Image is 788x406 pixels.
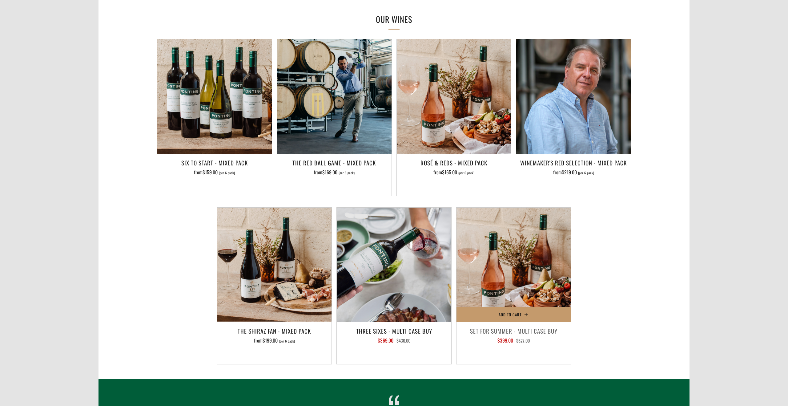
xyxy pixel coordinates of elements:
[280,157,388,168] h3: The Red Ball Game - Mixed Pack
[314,168,355,176] span: from
[456,326,571,356] a: Set For Summer - Multi Case Buy $399.00 $527.00
[157,157,272,188] a: Six To Start - Mixed Pack from$159.00 (per 6 pack)
[458,171,474,175] span: (per 6 pack)
[400,157,508,168] h3: Rosé & Reds - Mixed Pack
[277,157,392,188] a: The Red Ball Game - Mixed Pack from$169.00 (per 6 pack)
[160,157,269,168] h3: Six To Start - Mixed Pack
[203,168,218,176] span: $159.00
[460,326,568,336] h3: Set For Summer - Multi Case Buy
[219,171,235,175] span: (per 6 pack)
[322,168,337,176] span: $169.00
[553,168,594,176] span: from
[378,337,393,344] span: $369.00
[337,326,451,356] a: Three Sixes - Multi Case Buy $369.00 $436.00
[292,13,496,26] h2: Our Wines
[263,337,278,344] span: $199.00
[433,168,474,176] span: from
[442,168,457,176] span: $165.00
[456,307,571,322] button: Add to Cart
[578,171,594,175] span: (per 6 pack)
[217,326,332,356] a: The Shiraz Fan - Mixed Pack from$199.00 (per 6 pack)
[499,311,521,318] span: Add to Cart
[516,337,530,344] span: $527.00
[396,337,410,344] span: $436.00
[339,171,355,175] span: (per 6 pack)
[340,326,448,336] h3: Three Sixes - Multi Case Buy
[519,157,628,168] h3: Winemaker's Red Selection - Mixed Pack
[397,157,511,188] a: Rosé & Reds - Mixed Pack from$165.00 (per 6 pack)
[194,168,235,176] span: from
[254,337,295,344] span: from
[516,157,631,188] a: Winemaker's Red Selection - Mixed Pack from$219.00 (per 6 pack)
[562,168,577,176] span: $219.00
[497,337,513,344] span: $399.00
[220,326,328,336] h3: The Shiraz Fan - Mixed Pack
[279,339,295,343] span: (per 6 pack)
